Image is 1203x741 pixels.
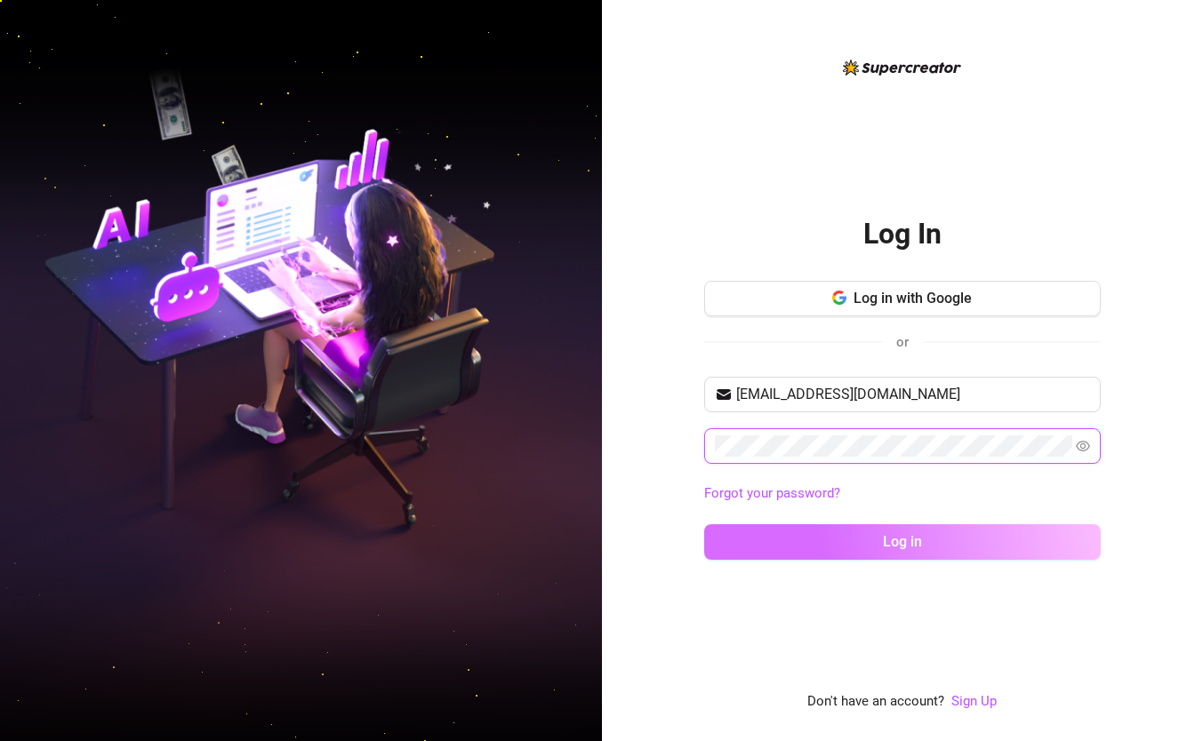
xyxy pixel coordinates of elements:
a: Sign Up [951,691,997,713]
button: Log in with Google [704,281,1101,316]
span: Log in with Google [854,290,972,307]
a: Forgot your password? [704,485,840,501]
span: eye [1076,439,1090,453]
a: Sign Up [951,693,997,709]
a: Forgot your password? [704,483,1101,505]
h2: Log In [863,216,942,252]
span: or [896,334,909,350]
span: Don't have an account? [807,691,944,713]
span: Log in [883,533,922,550]
img: logo-BBDzfeDw.svg [843,60,961,76]
button: Log in [704,524,1101,560]
input: Your email [736,384,1090,405]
